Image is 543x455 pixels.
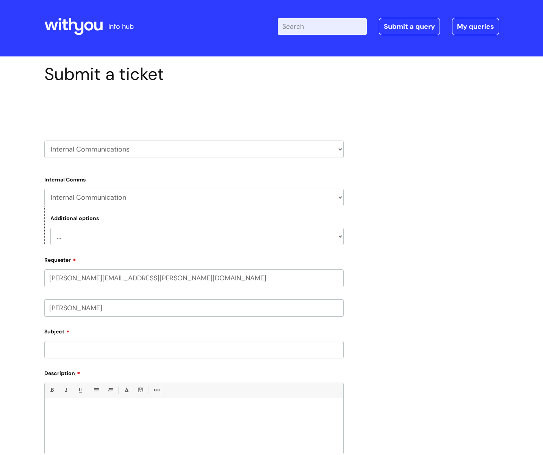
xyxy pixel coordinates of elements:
a: Italic (⌘I) [61,385,70,395]
label: Internal Comms [44,175,344,183]
a: • Unordered List (⌘⇧7) [91,385,101,395]
label: Additional options [50,215,99,222]
a: Back Color [136,385,145,395]
a: 1. Ordered List (⌘⇧8) [105,385,115,395]
h1: Submit a ticket [44,64,344,84]
input: Email [44,269,344,287]
label: Subject [44,326,344,335]
a: My queries [452,18,499,35]
a: Font Color [122,385,131,395]
p: info hub [108,20,134,33]
input: Your Name [44,299,344,317]
h2: Select issue type [44,102,344,116]
label: Requester [44,254,344,263]
input: Search [278,18,367,35]
a: Underline(⌘U) [75,385,85,395]
a: Submit a query [379,18,440,35]
a: Bold (⌘B) [47,385,56,395]
label: Description [44,367,344,377]
a: Link [152,385,161,395]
